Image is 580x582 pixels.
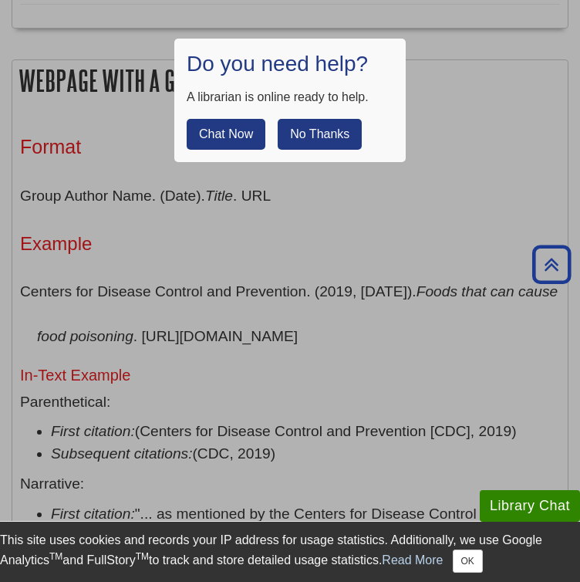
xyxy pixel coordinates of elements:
h1: Do you need help? [187,51,393,77]
button: Close [453,550,483,573]
sup: TM [136,551,149,562]
button: Library Chat [480,490,580,522]
button: No Thanks [278,119,362,150]
div: A librarian is online ready to help. [187,88,393,107]
sup: TM [49,551,62,562]
button: Chat Now [187,119,265,150]
a: Read More [382,553,443,567]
